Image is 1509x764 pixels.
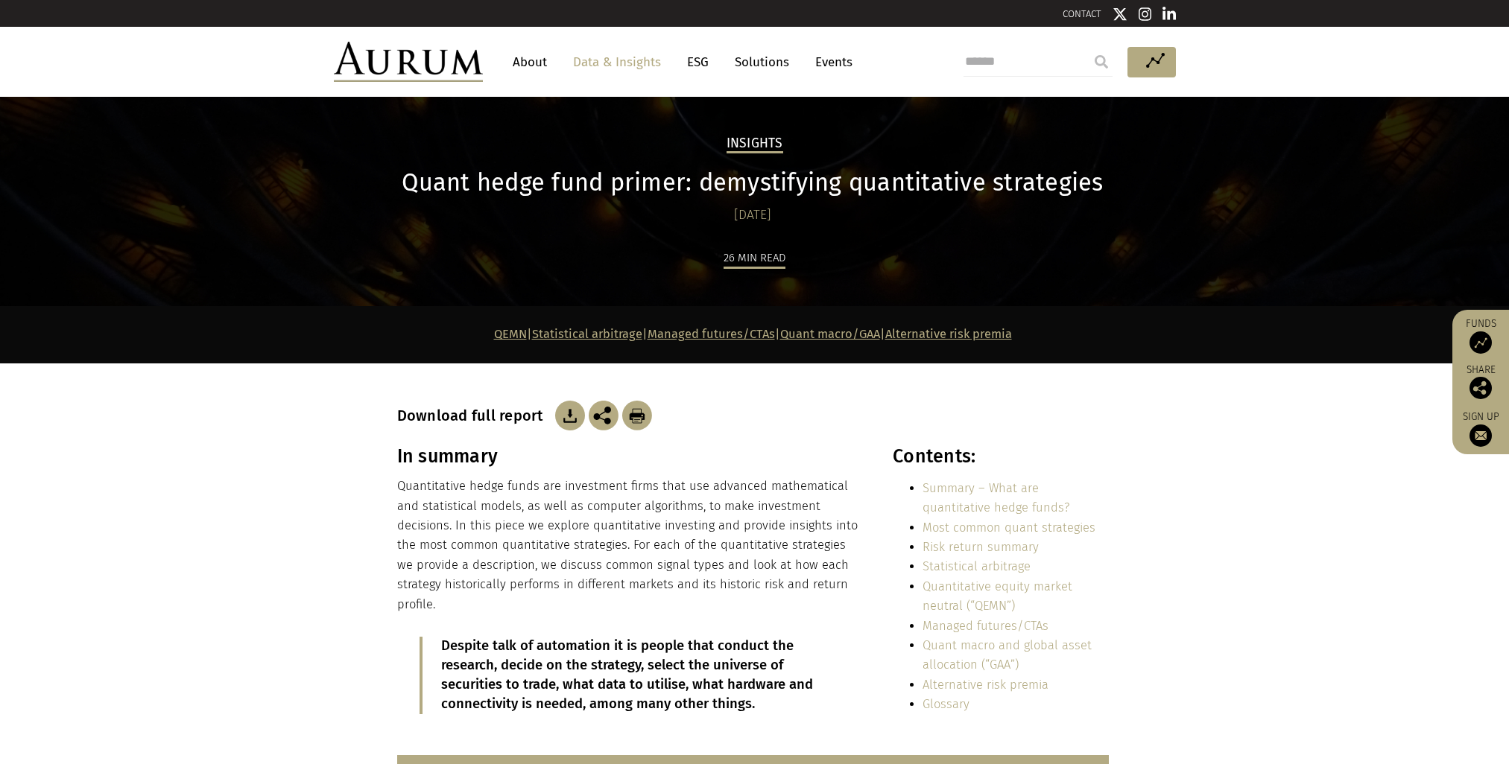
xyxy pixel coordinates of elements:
[1470,331,1492,354] img: Access Funds
[494,327,527,341] a: QEMN
[923,697,969,711] a: Glossary
[923,678,1048,692] a: Alternative risk premia
[334,42,483,82] img: Aurum
[1470,377,1492,399] img: Share this post
[923,481,1069,515] a: Summary – What are quantitative hedge funds?
[648,327,775,341] a: Managed futures/CTAs
[397,407,551,424] h3: Download full report
[1113,7,1127,22] img: Twitter icon
[397,168,1109,197] h1: Quant hedge fund primer: demystifying quantitative strategies
[397,477,861,614] p: Quantitative hedge funds are investment firms that use advanced mathematical and statistical mode...
[1460,365,1502,399] div: Share
[923,619,1048,633] a: Managed futures/CTAs
[566,48,668,76] a: Data & Insights
[397,445,861,468] h3: In summary
[494,327,1012,341] strong: | | | |
[923,559,1031,573] a: Statistical arbitrage
[923,540,1039,554] a: Risk return summary
[589,401,619,430] img: Share this post
[893,445,1108,468] h3: Contents:
[532,327,642,341] a: Statistical arbitrage
[622,401,652,430] img: Download Article
[1063,8,1101,19] a: CONTACT
[555,401,585,430] img: Download Article
[923,521,1095,535] a: Most common quant strategies
[808,48,852,76] a: Events
[441,637,820,714] p: Despite talk of automation it is people that conduct the research, decide on the strategy, select...
[923,638,1092,672] a: Quant macro and global asset allocation (“GAA”)
[1162,7,1176,22] img: Linkedin icon
[724,249,785,269] div: 26 min read
[1460,410,1502,447] a: Sign up
[1460,317,1502,354] a: Funds
[505,48,554,76] a: About
[1470,424,1492,447] img: Sign up to our newsletter
[680,48,716,76] a: ESG
[1139,7,1152,22] img: Instagram icon
[1086,47,1116,77] input: Submit
[885,327,1012,341] a: Alternative risk premia
[727,48,797,76] a: Solutions
[727,136,783,153] h2: Insights
[397,205,1109,226] div: [DATE]
[780,327,880,341] a: Quant macro/GAA
[923,579,1072,613] a: Quantitative equity market neutral (“QEMN”)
